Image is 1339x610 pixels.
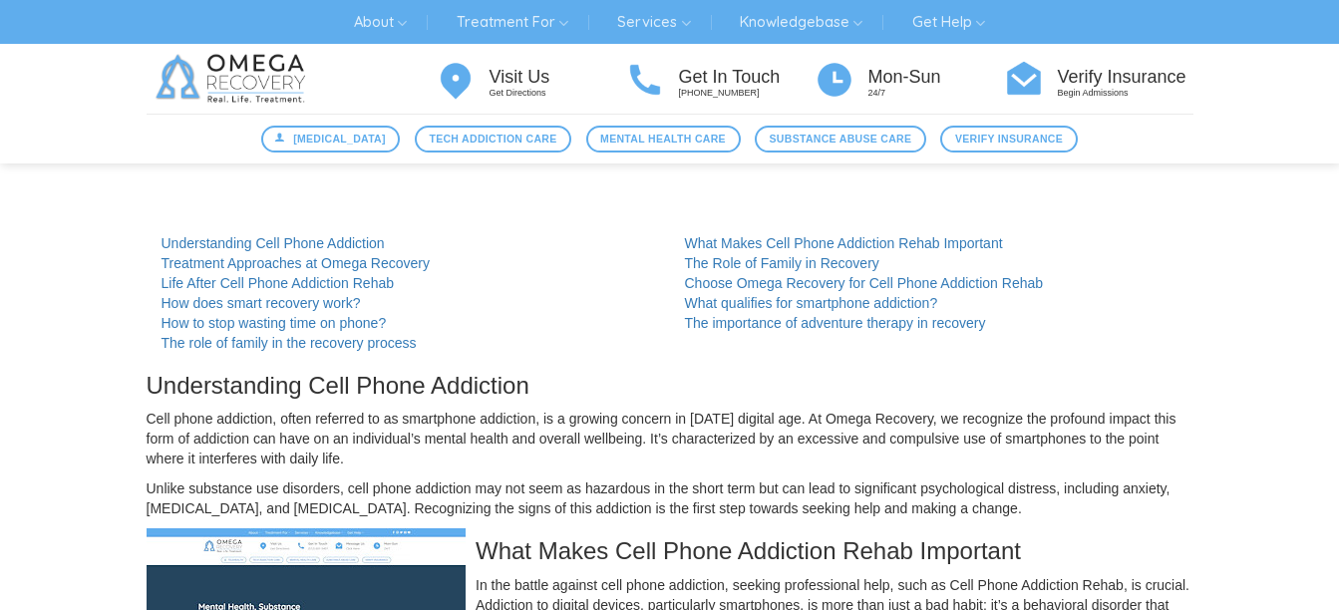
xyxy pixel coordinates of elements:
p: Begin Admissions [1058,87,1193,100]
h3: What Makes Cell Phone Addiction Rehab Important [147,538,1193,564]
a: Visit Us Get Directions [436,58,625,101]
p: Get Directions [490,87,625,100]
h4: Visit Us [490,68,625,88]
a: Verify Insurance [940,126,1077,152]
a: Substance Abuse Care [755,126,926,152]
p: Unlike substance use disorders, cell phone addiction may not seem as hazardous in the short term ... [147,478,1193,518]
a: Understanding Cell Phone Addiction [162,235,385,251]
a: Life After Cell Phone Addiction Rehab [162,275,395,291]
a: Choose Omega Recovery for Cell Phone Addiction Rehab [685,275,1044,291]
img: Omega Recovery [147,44,321,114]
a: The importance of adventure therapy in recovery [685,315,986,331]
span: Tech Addiction Care [429,131,556,148]
a: Get Help [897,6,1000,38]
a: The role of family in the recovery process [162,335,417,351]
a: Verify Insurance Begin Admissions [1004,58,1193,101]
h3: Understanding Cell Phone Addiction [147,373,1193,399]
a: Tech Addiction Care [415,126,571,152]
a: Treatment For [442,6,583,38]
a: Knowledgebase [725,6,877,38]
a: [MEDICAL_DATA] [261,126,400,152]
a: About [339,6,422,38]
a: How to stop wasting time on phone? [162,315,387,331]
a: What Makes Cell Phone Addiction Rehab Important [685,235,1003,251]
h4: Get In Touch [679,68,815,88]
h4: Mon-Sun [868,68,1004,88]
p: [PHONE_NUMBER] [679,87,815,100]
a: How does smart recovery work? [162,295,361,311]
a: What qualifies for smartphone addiction? [685,295,938,311]
p: Cell phone addiction, often referred to as smartphone addiction, is a growing concern in [DATE] d... [147,409,1193,468]
p: 24/7 [868,87,1004,100]
span: Substance Abuse Care [770,131,912,148]
span: Verify Insurance [955,131,1063,148]
a: The Role of Family in Recovery [685,255,879,271]
a: Get In Touch [PHONE_NUMBER] [625,58,815,101]
a: Mental Health Care [586,126,741,152]
span: [MEDICAL_DATA] [293,131,386,148]
a: Treatment Approaches at Omega Recovery [162,255,431,271]
span: Mental Health Care [600,131,726,148]
a: Services [602,6,705,38]
h4: Verify Insurance [1058,68,1193,88]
